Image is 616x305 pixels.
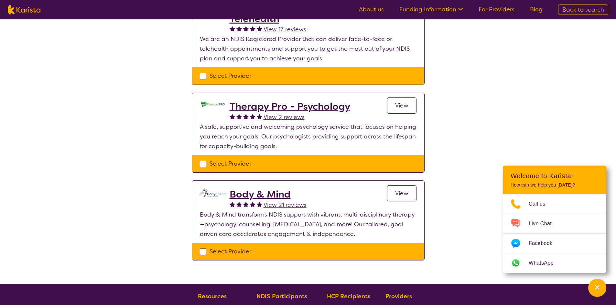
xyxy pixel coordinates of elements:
span: View 17 reviews [264,25,306,33]
img: fullstar [243,26,249,31]
span: Live Chat [529,219,559,229]
span: Back to search [562,6,604,14]
span: View 21 reviews [264,201,307,209]
b: NDIS Participants [256,292,307,300]
span: Facebook [529,239,560,248]
button: Channel Menu [588,279,606,297]
a: View [387,97,416,114]
img: fullstar [230,114,235,119]
a: For Providers [479,5,514,13]
a: View 21 reviews [264,200,307,210]
span: View 2 reviews [264,113,305,121]
span: View [395,102,408,109]
a: View 17 reviews [264,25,306,34]
p: Body & Mind transforms NDIS support with vibrant, multi-disciplinary therapy—psychology, counsell... [200,210,416,239]
img: fullstar [250,114,255,119]
img: fullstar [243,114,249,119]
a: Body & Mind [230,188,307,200]
b: Providers [385,292,412,300]
a: Web link opens in a new tab. [503,253,606,273]
img: fullstar [250,201,255,207]
a: Funding Information [399,5,463,13]
p: How can we help you [DATE]? [511,182,599,188]
a: Back to search [558,5,608,15]
img: fullstar [236,26,242,31]
span: View [395,189,408,197]
a: Blog [530,5,543,13]
img: fullstar [236,201,242,207]
span: WhatsApp [529,258,561,268]
a: View [387,185,416,201]
a: View 2 reviews [264,112,305,122]
img: fullstar [230,26,235,31]
img: qmpolprhjdhzpcuekzqg.svg [200,188,226,197]
b: Resources [198,292,227,300]
img: fullstar [236,114,242,119]
div: Channel Menu [503,166,606,273]
p: A safe, supportive and welcoming psychology service that focuses on helping you reach your goals.... [200,122,416,151]
a: About us [359,5,384,13]
a: Therapy Pro - Psychology [230,101,350,112]
img: fullstar [250,26,255,31]
img: fullstar [257,114,262,119]
img: Karista logo [8,5,40,15]
img: dzo1joyl8vpkomu9m2qk.jpg [200,101,226,108]
ul: Choose channel [503,194,606,273]
b: HCP Recipients [327,292,370,300]
img: fullstar [257,26,262,31]
h2: Welcome to Karista! [511,172,599,180]
span: Call us [529,199,553,209]
img: fullstar [257,201,262,207]
p: We are an NDIS Registered Provider that can deliver face-to-face or telehealth appointments and s... [200,34,416,63]
img: fullstar [243,201,249,207]
img: fullstar [230,201,235,207]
